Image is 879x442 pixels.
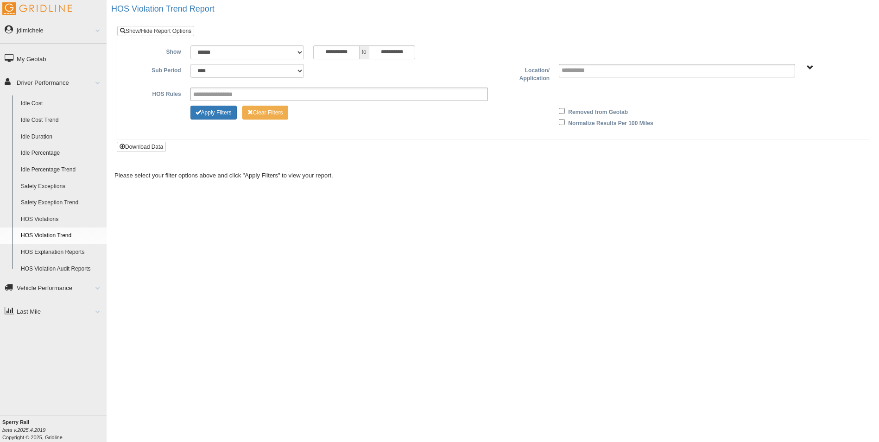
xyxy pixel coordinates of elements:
[493,64,554,83] label: Location/ Application
[360,45,369,59] span: to
[568,117,653,128] label: Normalize Results Per 100 Miles
[17,129,107,145] a: Idle Duration
[17,227,107,244] a: HOS Violation Trend
[190,106,237,120] button: Change Filter Options
[111,5,879,14] h2: HOS Violation Trend Report
[17,178,107,195] a: Safety Exceptions
[114,172,333,179] span: Please select your filter options above and click "Apply Filters" to view your report.
[124,88,186,99] label: HOS Rules
[17,162,107,178] a: Idle Percentage Trend
[2,2,72,15] img: Gridline
[17,145,107,162] a: Idle Percentage
[568,106,628,117] label: Removed from Geotab
[2,419,29,425] b: Sperry Rail
[17,95,107,112] a: Idle Cost
[117,26,194,36] a: Show/Hide Report Options
[17,261,107,278] a: HOS Violation Audit Reports
[124,64,186,75] label: Sub Period
[2,418,107,441] div: Copyright © 2025, Gridline
[242,106,288,120] button: Change Filter Options
[117,142,166,152] button: Download Data
[17,211,107,228] a: HOS Violations
[17,112,107,129] a: Idle Cost Trend
[17,244,107,261] a: HOS Explanation Reports
[2,427,45,433] i: beta v.2025.4.2019
[17,195,107,211] a: Safety Exception Trend
[124,45,186,57] label: Show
